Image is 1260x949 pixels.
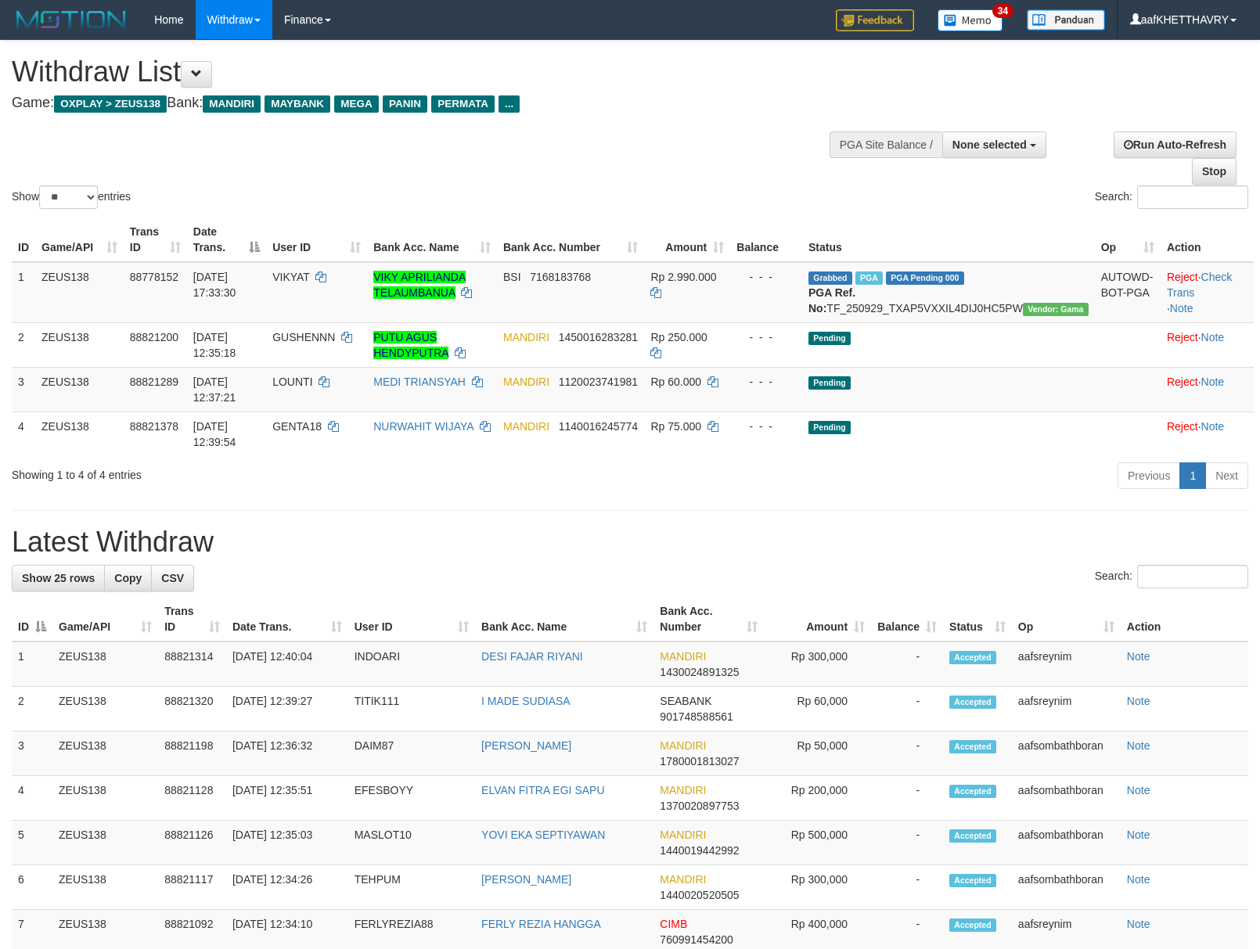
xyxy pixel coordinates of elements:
span: Rp 60.000 [650,376,701,388]
td: - [871,732,943,776]
th: Date Trans.: activate to sort column ascending [226,597,348,642]
td: 1 [12,642,52,687]
span: Accepted [949,785,996,798]
a: Note [1127,784,1150,796]
span: LOUNTI [272,376,312,388]
td: 2 [12,687,52,732]
td: AUTOWD-BOT-PGA [1095,262,1161,323]
h1: Latest Withdraw [12,527,1248,558]
span: [DATE] 12:37:21 [193,376,236,404]
th: Date Trans.: activate to sort column descending [187,217,266,262]
a: Note [1201,420,1225,433]
a: Note [1170,302,1193,315]
div: PGA Site Balance / [830,131,942,158]
span: Copy 1120023741981 to clipboard [559,376,638,388]
a: Note [1127,873,1150,886]
input: Search: [1137,185,1248,209]
th: Op: activate to sort column ascending [1095,217,1161,262]
span: MEGA [334,95,379,113]
span: Pending [808,332,851,345]
div: - - - [736,269,796,285]
th: Trans ID: activate to sort column ascending [158,597,226,642]
span: Accepted [949,651,996,664]
a: MEDI TRIANSYAH [373,376,466,388]
th: Bank Acc. Name: activate to sort column ascending [475,597,653,642]
td: - [871,687,943,732]
span: Copy [114,572,142,584]
span: Copy 760991454200 to clipboard [660,933,733,946]
td: [DATE] 12:36:32 [226,732,348,776]
td: Rp 200,000 [764,776,871,821]
td: INDOARI [348,642,475,687]
span: Show 25 rows [22,572,95,584]
span: Accepted [949,874,996,887]
td: · [1161,322,1254,367]
td: 3 [12,367,35,412]
img: Feedback.jpg [836,9,914,31]
span: MAYBANK [265,95,330,113]
td: aafsombathboran [1012,732,1121,776]
td: Rp 60,000 [764,687,871,732]
td: [DATE] 12:35:51 [226,776,348,821]
td: ZEUS138 [52,776,158,821]
td: ZEUS138 [35,322,124,367]
a: Stop [1192,158,1237,185]
span: MANDIRI [660,739,706,752]
td: 88821198 [158,732,226,776]
a: VIKY APRILIANDA TELAUMBANUA [373,271,466,299]
a: [PERSON_NAME] [481,739,571,752]
a: [PERSON_NAME] [481,873,571,886]
span: Rp 250.000 [650,331,707,343]
span: ... [499,95,520,113]
td: 2 [12,322,35,367]
a: ELVAN FITRA EGI SAPU [481,784,604,796]
h4: Game: Bank: [12,95,824,111]
th: Bank Acc. Number: activate to sort column ascending [653,597,763,642]
td: TF_250929_TXAP5VXXIL4DIJ0HC5PW [802,262,1095,323]
h1: Withdraw List [12,56,824,88]
span: Copy 1780001813027 to clipboard [660,755,739,767]
span: Accepted [949,918,996,932]
label: Show entries [12,185,131,209]
th: Amount: activate to sort column ascending [764,597,871,642]
span: 88821200 [130,331,178,343]
td: ZEUS138 [35,412,124,456]
th: ID: activate to sort column descending [12,597,52,642]
td: Rp 500,000 [764,821,871,865]
td: - [871,642,943,687]
th: User ID: activate to sort column ascending [266,217,367,262]
td: · [1161,412,1254,456]
span: Accepted [949,740,996,753]
td: Rp 50,000 [764,732,871,776]
span: 88821378 [130,420,178,433]
td: ZEUS138 [52,732,158,776]
span: PANIN [383,95,427,113]
td: aafsreynim [1012,687,1121,732]
span: Copy 1440020520505 to clipboard [660,889,739,901]
b: PGA Ref. No: [808,286,855,315]
span: GENTA18 [272,420,322,433]
td: Rp 300,000 [764,642,871,687]
td: [DATE] 12:40:04 [226,642,348,687]
span: Vendor URL: https://trx31.1velocity.biz [1023,303,1089,316]
img: MOTION_logo.png [12,8,131,31]
a: Next [1205,462,1248,489]
span: Copy 901748588561 to clipboard [660,710,733,723]
span: MANDIRI [660,784,706,796]
div: - - - [736,329,796,345]
span: Rp 75.000 [650,420,701,433]
span: [DATE] 12:39:54 [193,420,236,448]
span: PGA Pending [886,271,964,285]
span: 88778152 [130,271,178,283]
a: PUTU AGUS HENDYPUTRA [373,331,448,359]
th: Action [1121,597,1248,642]
span: MANDIRI [503,376,549,388]
span: Copy 1430024891325 to clipboard [660,666,739,678]
button: None selected [942,131,1046,158]
span: Accepted [949,829,996,843]
td: TITIK111 [348,687,475,732]
td: ZEUS138 [52,821,158,865]
div: - - - [736,374,796,390]
th: Balance [730,217,802,262]
td: aafsombathboran [1012,865,1121,910]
